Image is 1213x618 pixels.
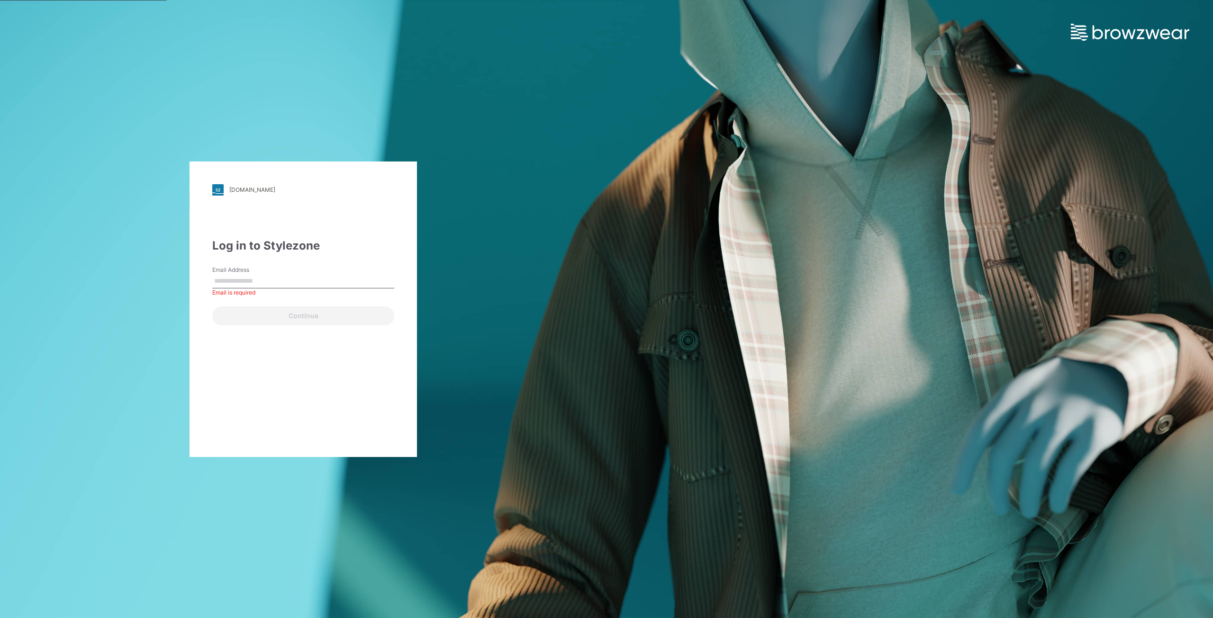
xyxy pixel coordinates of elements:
[212,266,279,274] label: Email Address
[212,184,224,196] img: stylezone-logo.562084cfcfab977791bfbf7441f1a819.svg
[212,184,394,196] a: [DOMAIN_NAME]
[212,288,394,297] div: Email is required
[212,237,394,254] div: Log in to Stylezone
[229,186,275,193] div: [DOMAIN_NAME]
[1071,24,1189,41] img: browzwear-logo.e42bd6dac1945053ebaf764b6aa21510.svg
